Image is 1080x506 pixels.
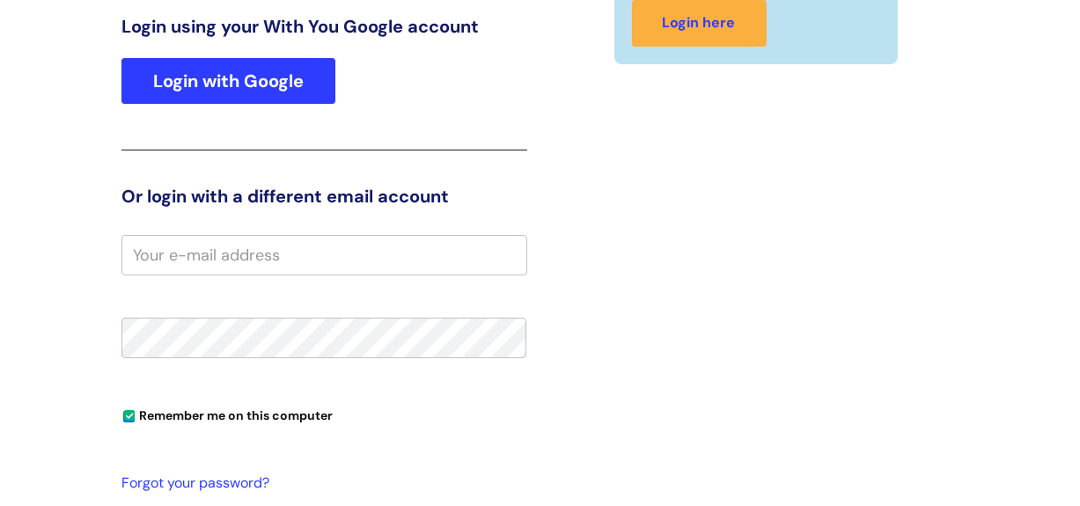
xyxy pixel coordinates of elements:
input: Remember me on this computer [123,411,135,422]
label: Remember me on this computer [121,404,333,423]
div: You can uncheck this option if you're logging in from a shared device [121,400,526,429]
input: Your e-mail address [121,235,526,275]
h3: Or login with a different email account [121,186,526,207]
a: Login with Google [121,58,335,104]
h3: Login using your With You Google account [121,16,526,37]
a: Forgot your password? [121,471,518,496]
